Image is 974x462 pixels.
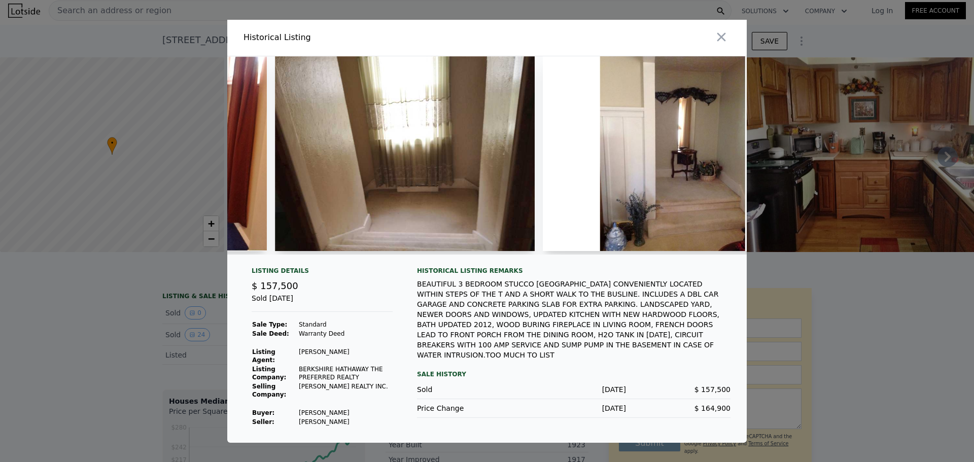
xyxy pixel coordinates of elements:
[252,330,289,337] strong: Sale Deed:
[252,267,393,279] div: Listing Details
[243,31,483,44] div: Historical Listing
[298,329,393,338] td: Warranty Deed
[252,293,393,312] div: Sold [DATE]
[275,56,535,251] img: Property Img
[252,383,286,398] strong: Selling Company:
[694,404,730,412] span: $ 164,900
[298,347,393,365] td: [PERSON_NAME]
[252,348,275,364] strong: Listing Agent:
[694,385,730,394] span: $ 157,500
[417,403,521,413] div: Price Change
[252,418,274,425] strong: Seller :
[252,280,298,291] span: $ 157,500
[417,279,730,360] div: BEAUTIFUL 3 BEDROOM STUCCO [GEOGRAPHIC_DATA] CONVENIENTLY LOCATED WITHIN STEPS OF THE T AND A SHO...
[298,408,393,417] td: [PERSON_NAME]
[298,382,393,399] td: [PERSON_NAME] REALTY INC.
[417,384,521,395] div: Sold
[298,320,393,329] td: Standard
[298,365,393,382] td: BERKSHIRE HATHAWAY THE PREFERRED REALTY
[252,366,286,381] strong: Listing Company:
[543,56,803,251] img: Property Img
[417,267,730,275] div: Historical Listing remarks
[298,417,393,427] td: [PERSON_NAME]
[521,403,626,413] div: [DATE]
[252,409,274,416] strong: Buyer :
[521,384,626,395] div: [DATE]
[252,321,287,328] strong: Sale Type:
[417,368,730,380] div: Sale History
